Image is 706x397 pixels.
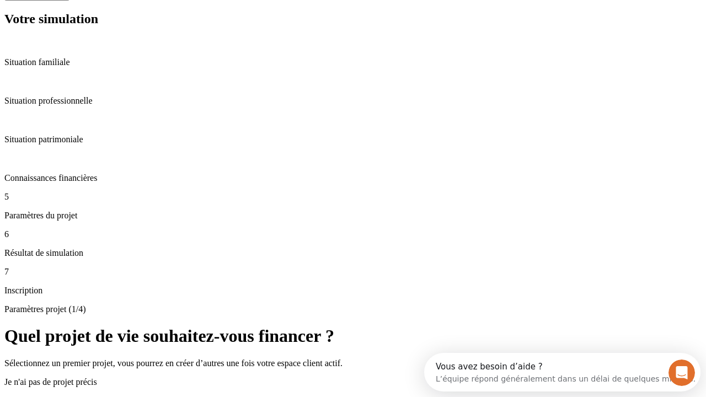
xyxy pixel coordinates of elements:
p: Situation familiale [4,57,702,67]
iframe: Intercom live chat discovery launcher [424,353,700,391]
iframe: Intercom live chat [668,360,695,386]
h1: Quel projet de vie souhaitez-vous financer ? [4,326,702,346]
div: Ouvrir le Messenger Intercom [4,4,304,35]
div: L’équipe répond généralement dans un délai de quelques minutes. [12,18,271,30]
div: Vous avez besoin d’aide ? [12,9,271,18]
p: Situation patrimoniale [4,135,702,144]
p: Résultat de simulation [4,248,702,258]
p: Connaissances financières [4,173,702,183]
p: 5 [4,192,702,202]
p: Je n'ai pas de projet précis [4,377,702,387]
p: 6 [4,229,702,239]
p: Paramètres projet (1/4) [4,304,702,314]
span: Sélectionnez un premier projet, vous pourrez en créer d’autres une fois votre espace client actif. [4,358,343,368]
p: 7 [4,267,702,277]
h2: Votre simulation [4,12,702,26]
p: Inscription [4,286,702,296]
p: Situation professionnelle [4,96,702,106]
p: Paramètres du projet [4,211,702,221]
